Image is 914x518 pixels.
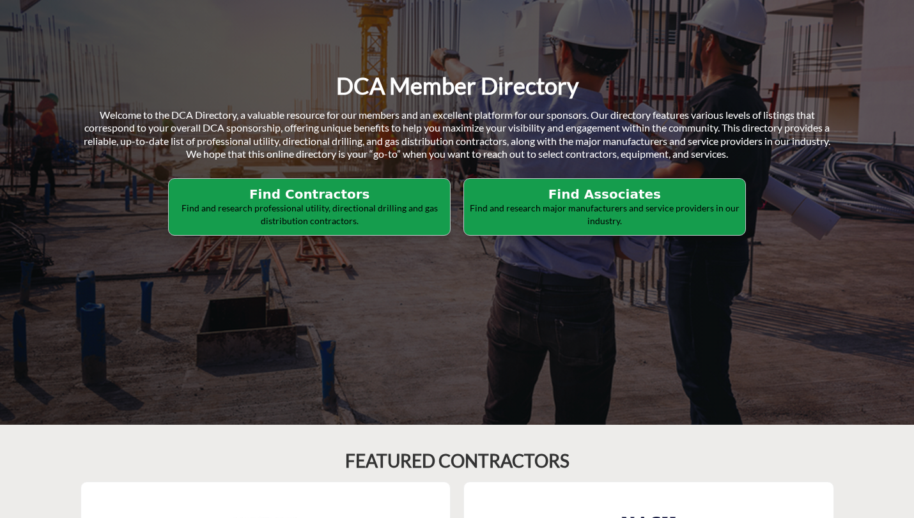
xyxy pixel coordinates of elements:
[168,178,451,236] button: Find Contractors Find and research professional utility, directional drilling and gas distributio...
[336,71,578,101] h1: DCA Member Directory
[468,202,741,227] p: Find and research major manufacturers and service providers in our industry.
[173,187,446,202] h2: Find Contractors
[468,187,741,202] h2: Find Associates
[173,202,446,227] p: Find and research professional utility, directional drilling and gas distribution contractors.
[345,450,569,472] h2: FEATURED CONTRACTORS
[463,178,746,236] button: Find Associates Find and research major manufacturers and service providers in our industry.
[84,109,830,160] span: Welcome to the DCA Directory, a valuable resource for our members and an excellent platform for o...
